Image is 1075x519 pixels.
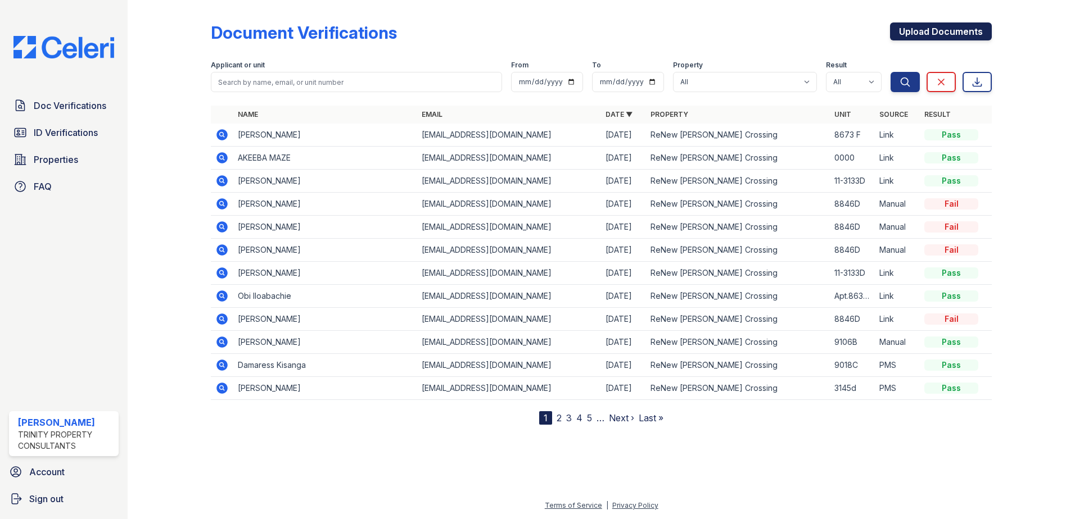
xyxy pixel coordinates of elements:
div: Pass [924,267,978,279]
td: [EMAIL_ADDRESS][DOMAIN_NAME] [417,354,601,377]
td: [DATE] [601,262,646,285]
a: 2 [557,412,562,424]
td: ReNew [PERSON_NAME] Crossing [646,216,830,239]
td: ReNew [PERSON_NAME] Crossing [646,285,830,308]
td: Damaress Kisanga [233,354,417,377]
td: PMS [875,377,920,400]
div: Pass [924,336,978,348]
td: 9106B [830,331,875,354]
div: Pass [924,290,978,302]
a: 3 [566,412,572,424]
a: Result [924,110,951,119]
div: Pass [924,359,978,371]
td: [EMAIL_ADDRESS][DOMAIN_NAME] [417,285,601,308]
a: Account [4,461,123,483]
div: Pass [924,129,978,140]
img: CE_Logo_Blue-a8612792a0a2168367f1c8372b55b34899dd931a85d93a1a3d3e32e68fde9ad4.png [4,36,123,58]
td: 8846D [830,239,875,262]
a: Terms of Service [545,501,602,509]
td: [EMAIL_ADDRESS][DOMAIN_NAME] [417,147,601,170]
td: Manual [875,331,920,354]
a: Unit [834,110,851,119]
a: FAQ [9,175,119,198]
td: Manual [875,239,920,262]
a: Privacy Policy [612,501,658,509]
td: ReNew [PERSON_NAME] Crossing [646,331,830,354]
td: Link [875,285,920,308]
td: ReNew [PERSON_NAME] Crossing [646,308,830,331]
label: Property [673,61,703,70]
a: Upload Documents [890,22,992,40]
a: ID Verifications [9,121,119,144]
td: [PERSON_NAME] [233,124,417,147]
a: Sign out [4,488,123,510]
td: [PERSON_NAME] [233,216,417,239]
label: Result [826,61,847,70]
td: [EMAIL_ADDRESS][DOMAIN_NAME] [417,216,601,239]
a: Properties [9,148,119,171]
td: [EMAIL_ADDRESS][DOMAIN_NAME] [417,170,601,193]
td: 8846D [830,216,875,239]
td: ReNew [PERSON_NAME] Crossing [646,354,830,377]
span: ID Verifications [34,126,98,139]
label: Applicant or unit [211,61,265,70]
td: [DATE] [601,285,646,308]
td: Apt.8638E [830,285,875,308]
td: Link [875,262,920,285]
div: Fail [924,221,978,233]
div: Pass [924,383,978,394]
div: Document Verifications [211,22,397,43]
td: [DATE] [601,331,646,354]
td: ReNew [PERSON_NAME] Crossing [646,377,830,400]
td: [DATE] [601,377,646,400]
td: [DATE] [601,308,646,331]
td: [EMAIL_ADDRESS][DOMAIN_NAME] [417,193,601,216]
a: Email [422,110,442,119]
a: Last » [639,412,663,424]
td: 8846D [830,193,875,216]
span: FAQ [34,180,52,193]
td: [PERSON_NAME] [233,239,417,262]
td: [EMAIL_ADDRESS][DOMAIN_NAME] [417,377,601,400]
a: 5 [587,412,592,424]
td: 8673 F [830,124,875,147]
td: PMS [875,354,920,377]
td: [EMAIL_ADDRESS][DOMAIN_NAME] [417,239,601,262]
td: [PERSON_NAME] [233,262,417,285]
td: 11-3133D [830,262,875,285]
td: 0000 [830,147,875,170]
td: [EMAIL_ADDRESS][DOMAIN_NAME] [417,262,601,285]
a: 4 [576,412,582,424]
td: [DATE] [601,239,646,262]
a: Name [238,110,258,119]
td: 8846D [830,308,875,331]
span: … [597,411,604,425]
td: ReNew [PERSON_NAME] Crossing [646,239,830,262]
td: ReNew [PERSON_NAME] Crossing [646,147,830,170]
td: 3145d [830,377,875,400]
div: Fail [924,244,978,256]
td: [EMAIL_ADDRESS][DOMAIN_NAME] [417,124,601,147]
td: [DATE] [601,193,646,216]
td: ReNew [PERSON_NAME] Crossing [646,124,830,147]
div: Trinity Property Consultants [18,429,114,452]
span: Doc Verifications [34,99,106,112]
td: 11-3133D [830,170,875,193]
td: Link [875,170,920,193]
td: [DATE] [601,170,646,193]
label: To [592,61,601,70]
div: Pass [924,152,978,163]
input: Search by name, email, or unit number [211,72,502,92]
span: Sign out [29,492,64,506]
td: [PERSON_NAME] [233,170,417,193]
td: [EMAIL_ADDRESS][DOMAIN_NAME] [417,308,601,331]
span: Account [29,465,65,479]
a: Property [651,110,688,119]
a: Doc Verifications [9,94,119,117]
td: Obi Iloabachie [233,285,417,308]
td: ReNew [PERSON_NAME] Crossing [646,193,830,216]
div: | [606,501,608,509]
td: 9018C [830,354,875,377]
td: [EMAIL_ADDRESS][DOMAIN_NAME] [417,331,601,354]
